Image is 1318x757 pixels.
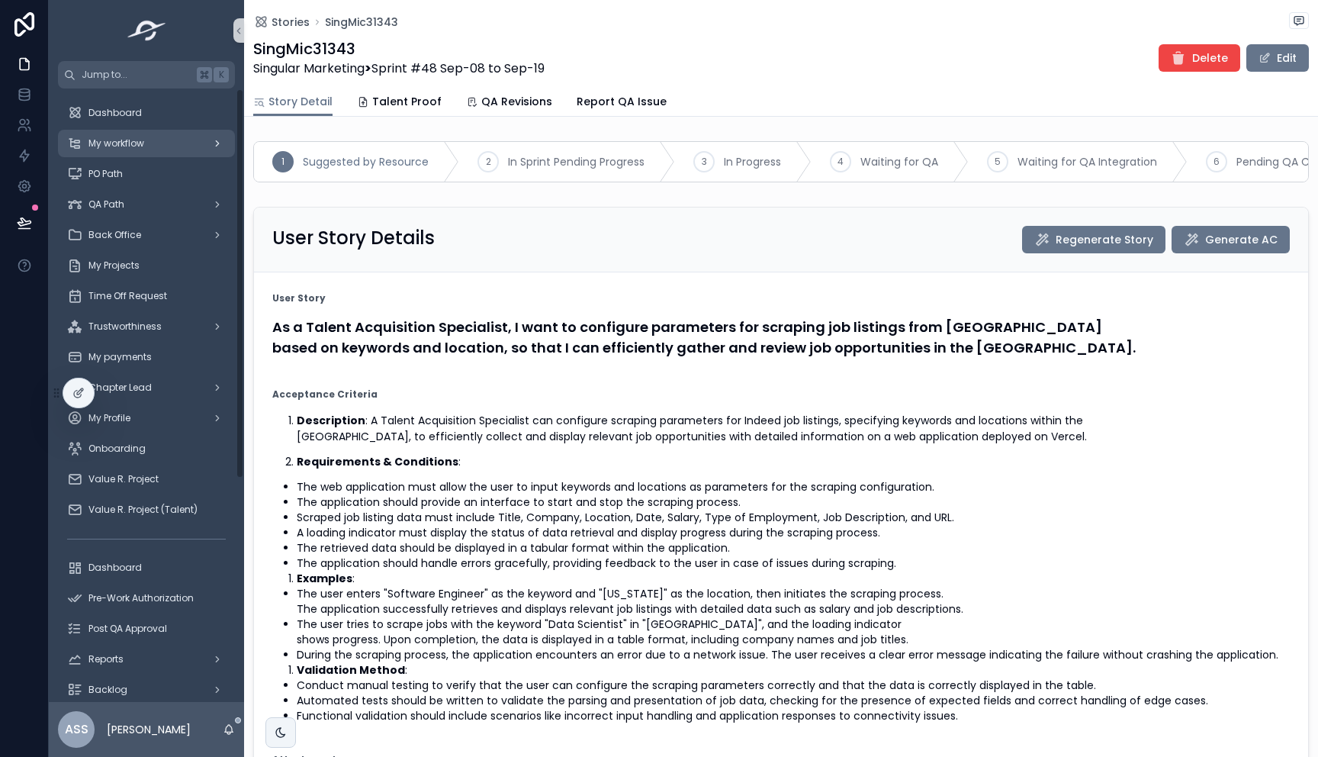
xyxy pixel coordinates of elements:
[88,137,144,150] span: My workflow
[297,454,458,469] strong: Requirements & Conditions
[58,282,235,310] a: Time Off Request
[58,404,235,432] a: My Profile
[481,94,552,109] span: QA Revisions
[297,454,1290,470] p: :
[272,14,310,30] span: Stories
[297,662,405,678] strong: Validation Method
[268,94,333,109] span: Story Detail
[297,693,1290,708] li: Automated tests should be written to validate the parsing and presentation of job data, checking ...
[58,615,235,643] a: Post QA Approval
[123,18,171,43] img: App logo
[58,130,235,157] a: My workflow
[58,61,235,89] button: Jump to...K
[49,89,244,702] div: scrollable content
[297,708,1290,723] li: Functional validation should include scenarios like incorrect input handling and application resp...
[58,465,235,493] a: Value R. Project
[58,646,235,673] a: Reports
[297,540,1290,556] li: The retrieved data should be displayed in a tabular format within the application.
[215,69,227,81] span: K
[88,592,194,604] span: Pre-Work Authorization
[107,722,191,737] p: [PERSON_NAME]
[1205,232,1278,247] span: Generate AC
[486,156,491,168] span: 2
[253,14,310,30] a: Stories
[297,525,1290,540] li: A loading indicator must display the status of data retrieval and display progress during the scr...
[88,443,146,455] span: Onboarding
[466,88,552,118] a: QA Revisions
[297,571,1290,586] li: :
[58,252,235,279] a: My Projects
[297,479,1290,494] li: The web application must allow the user to input keywords and locations as parameters for the scr...
[88,321,162,333] span: Trustworthiness
[58,313,235,340] a: Trustworthiness
[724,154,781,169] span: In Progress
[88,107,142,119] span: Dashboard
[88,259,140,272] span: My Projects
[297,586,1290,617] li: The user enters "Software Engineer" as the keyword and "[US_STATE]" as the location, then initiat...
[58,99,235,127] a: Dashboard
[372,94,442,109] span: Talent Proof
[88,562,142,574] span: Dashboard
[860,154,938,169] span: Waiting for QA
[58,676,235,704] a: Backlog
[58,343,235,371] a: My payments
[88,504,198,516] span: Value R. Project (Talent)
[88,168,123,180] span: PO Path
[357,88,442,118] a: Talent Proof
[995,156,1001,168] span: 5
[88,684,127,696] span: Backlog
[297,494,1290,510] li: The application should provide an interface to start and stop the scraping process.
[297,510,1290,525] li: Scraped job listing data must include Title, Company, Location, Date, Salary, Type of Employment,...
[82,69,191,81] span: Jump to...
[58,160,235,188] a: PO Path
[297,647,1290,662] li: During the scraping process, the application encounters an error due to a network issue. The user...
[58,191,235,218] a: QA Path
[508,154,645,169] span: In Sprint Pending Progress
[577,88,667,118] a: Report QA Issue
[577,94,667,109] span: Report QA Issue
[297,678,1290,693] li: Conduct manual testing to verify that the user can configure the scraping parameters correctly an...
[1022,226,1165,253] button: Regenerate Story
[297,571,352,586] strong: Examples
[1159,44,1240,72] button: Delete
[253,38,545,60] h1: SingMic31343
[365,60,371,77] strong: >
[1017,154,1157,169] span: Waiting for QA Integration
[58,496,235,523] a: Value R. Project (Talent)
[1056,232,1153,247] span: Regenerate Story
[88,198,124,211] span: QA Path
[297,556,1290,571] li: The application should handle errors gracefully, providing feedback to the user in case of issues...
[837,156,844,168] span: 4
[325,14,398,30] a: SingMic31343
[297,413,365,428] strong: Description
[88,290,167,302] span: Time Off Request
[1172,226,1290,253] button: Generate AC
[58,221,235,249] a: Back Office
[58,435,235,462] a: Onboarding
[58,374,235,401] a: Chapter Lead
[88,382,152,394] span: Chapter Lead
[272,226,435,250] h2: User Story Details
[88,351,152,363] span: My payments
[1214,156,1220,168] span: 6
[1246,44,1309,72] button: Edit
[272,317,1290,358] h4: As a Talent Acquisition Specialist, I want to configure parameters for scraping job listings from...
[297,662,1290,678] li: :
[253,88,333,117] a: Story Detail
[281,156,284,168] span: 1
[297,413,1290,445] p: : A Talent Acquisition Specialist can configure scraping parameters for Indeed job listings, spec...
[303,154,429,169] span: Suggested by Resource
[88,229,141,241] span: Back Office
[297,617,1290,647] li: The user tries to scrape jobs with the keyword "Data Scientist" in "[GEOGRAPHIC_DATA]", and the l...
[253,60,545,78] span: Singular Marketing Sprint #48 Sep-08 to Sep-19
[272,388,378,401] strong: Acceptance Criteria
[88,623,167,635] span: Post QA Approval
[88,653,124,665] span: Reports
[272,292,326,304] strong: User Story
[702,156,707,168] span: 3
[58,585,235,612] a: Pre-Work Authorization
[65,720,88,739] span: ASS
[88,473,159,485] span: Value R. Project
[58,554,235,581] a: Dashboard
